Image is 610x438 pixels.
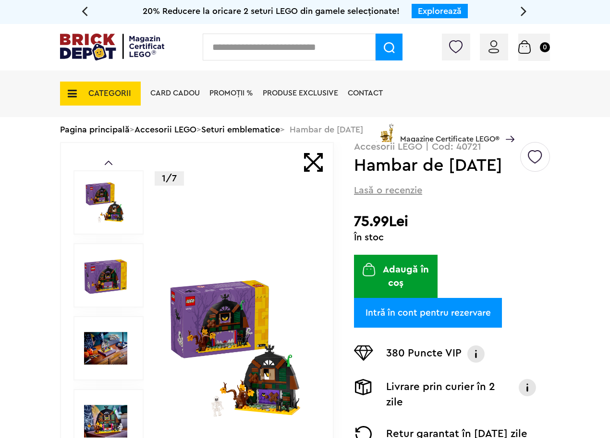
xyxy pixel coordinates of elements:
a: Prev [105,161,112,165]
small: 0 [540,42,550,52]
img: Hambar de Halloween [165,275,312,422]
p: Livrare prin curier în 2 zile [386,379,513,410]
span: Magazine Certificate LEGO® [400,122,500,144]
img: Hambar de Halloween LEGO 40721 [84,327,127,370]
a: Magazine Certificate LEGO® [500,123,514,131]
a: Produse exclusive [263,89,338,97]
a: Intră în cont pentru rezervare [354,298,502,328]
p: 380 Puncte VIP [386,345,462,363]
a: Card Cadou [150,89,200,97]
button: Adaugă în coș [354,255,438,298]
span: Lasă o recenzie [354,184,422,197]
p: 1/7 [155,171,184,186]
h2: 75.99Lei [354,213,550,230]
h1: Hambar de [DATE] [354,157,519,174]
img: Puncte VIP [354,345,373,361]
a: Contact [348,89,383,97]
img: Livrare [354,379,373,395]
span: 20% Reducere la oricare 2 seturi LEGO din gamele selecționate! [143,7,400,15]
div: În stoc [354,233,550,242]
img: Info livrare prin curier [518,379,537,396]
img: Info VIP [466,345,486,363]
img: Hambar de Halloween [84,254,127,297]
span: CATEGORII [88,89,131,97]
img: Hambar de Halloween [84,181,127,224]
a: PROMOȚII % [209,89,253,97]
a: Explorează [418,7,462,15]
p: Accesorii LEGO | Cod: 40721 [354,142,550,152]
